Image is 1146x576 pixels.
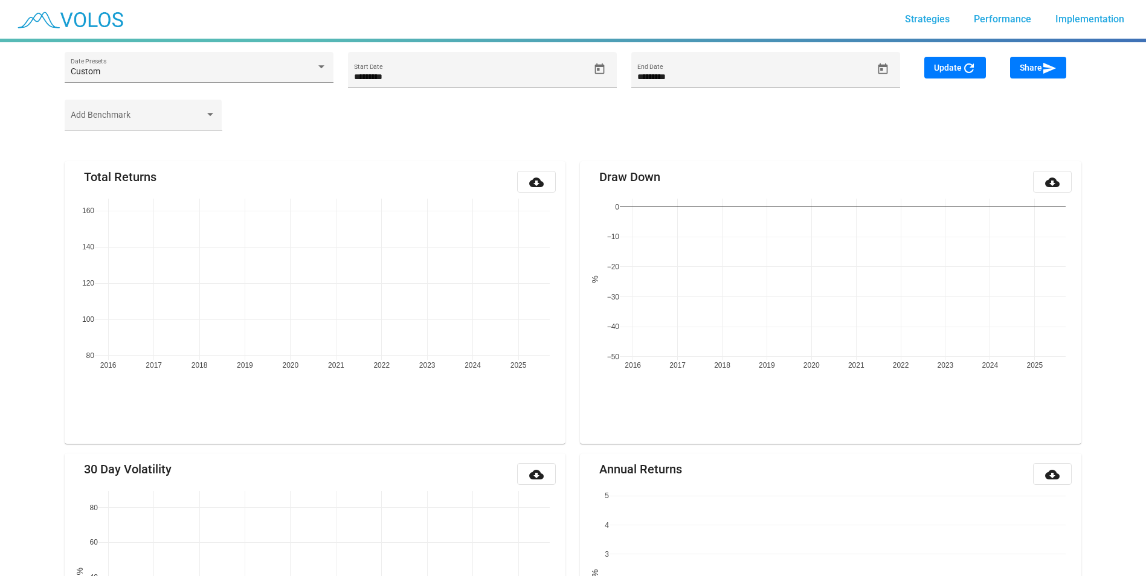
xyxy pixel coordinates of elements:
mat-icon: send [1042,61,1057,75]
a: Performance [964,8,1041,30]
a: Strategies [895,8,959,30]
mat-card-title: Total Returns [84,171,156,183]
span: Strategies [905,13,950,25]
button: Share [1010,57,1066,78]
img: blue_transparent.png [10,4,129,34]
span: Implementation [1055,13,1124,25]
span: Share [1020,63,1057,72]
mat-icon: cloud_download [529,175,544,190]
mat-card-title: Draw Down [599,171,660,183]
span: Custom [71,66,100,76]
mat-icon: cloud_download [529,467,544,482]
a: Implementation [1046,8,1134,30]
span: Update [934,63,976,72]
span: Performance [974,13,1031,25]
mat-card-title: Annual Returns [599,463,682,475]
mat-icon: refresh [962,61,976,75]
mat-icon: cloud_download [1045,175,1060,190]
button: Open calendar [589,59,610,80]
mat-card-title: 30 Day Volatility [84,463,172,475]
mat-icon: cloud_download [1045,467,1060,482]
button: Open calendar [872,59,893,80]
button: Update [924,57,986,78]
